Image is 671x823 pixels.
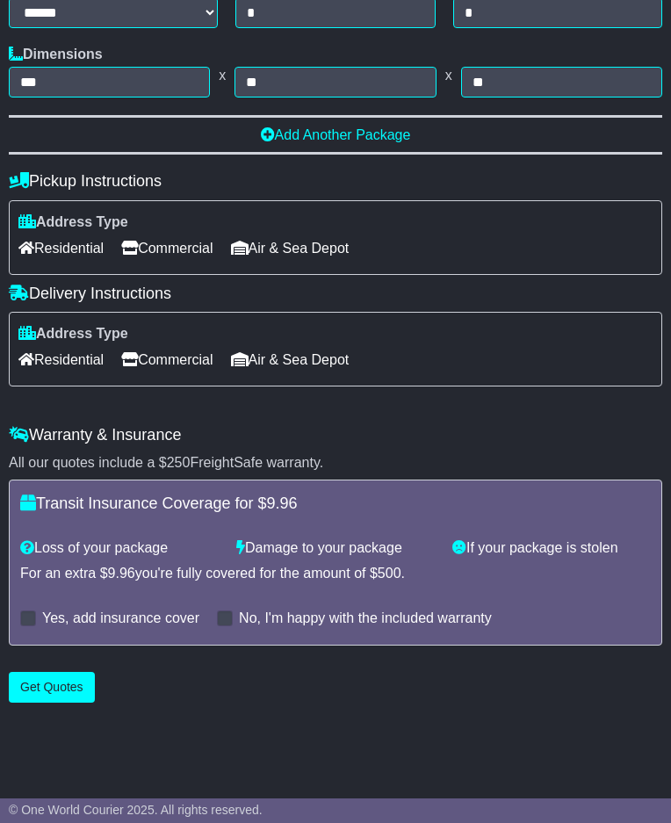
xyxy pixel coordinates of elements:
[20,495,651,513] h4: Transit Insurance Coverage for $
[9,172,662,191] h4: Pickup Instructions
[42,610,199,626] label: Yes, add insurance cover
[20,565,651,581] div: For an extra $ you're fully covered for the amount of $ .
[9,426,662,444] h4: Warranty & Insurance
[210,67,234,83] span: x
[266,495,297,512] span: 9.96
[9,46,103,62] label: Dimensions
[18,235,104,262] span: Residential
[11,539,227,556] div: Loss of your package
[18,213,128,230] label: Address Type
[9,803,263,817] span: © One World Courier 2025. All rights reserved.
[231,346,350,373] span: Air & Sea Depot
[378,566,401,581] span: 500
[167,455,191,470] span: 250
[121,235,213,262] span: Commercial
[9,454,662,471] div: All our quotes include a $ FreightSafe warranty.
[227,539,444,556] div: Damage to your package
[437,67,461,83] span: x
[231,235,350,262] span: Air & Sea Depot
[18,346,104,373] span: Residential
[121,346,213,373] span: Commercial
[9,285,662,303] h4: Delivery Instructions
[18,325,128,342] label: Address Type
[261,127,411,142] a: Add Another Package
[239,610,492,626] label: No, I'm happy with the included warranty
[108,566,135,581] span: 9.96
[444,539,660,556] div: If your package is stolen
[9,672,95,703] button: Get Quotes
